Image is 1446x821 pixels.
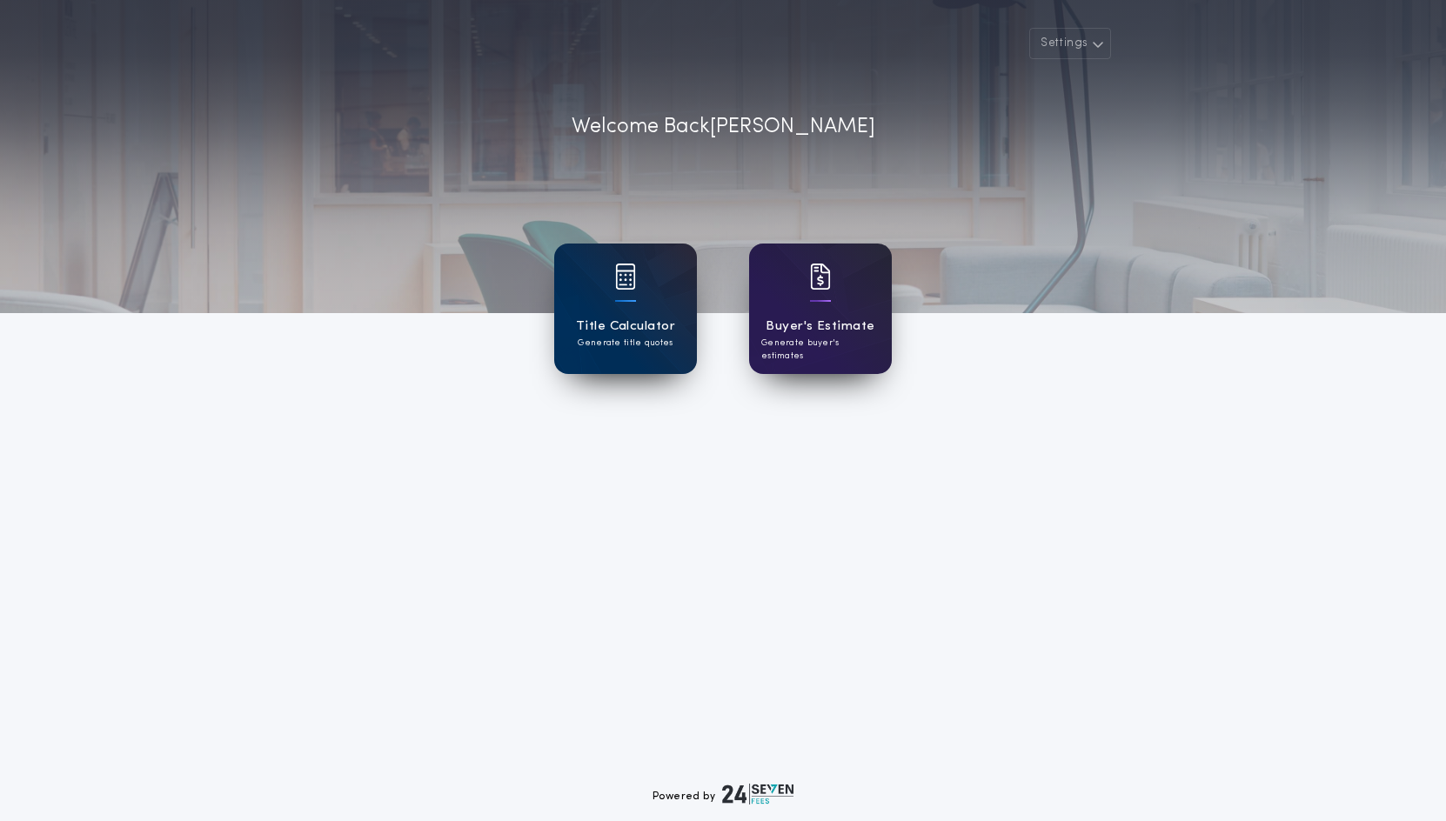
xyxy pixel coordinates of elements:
[572,111,875,143] p: Welcome Back [PERSON_NAME]
[766,317,874,337] h1: Buyer's Estimate
[576,317,675,337] h1: Title Calculator
[722,784,793,804] img: logo
[810,264,831,290] img: card icon
[653,784,793,804] div: Powered by
[1029,28,1111,59] button: Settings
[578,337,673,350] p: Generate title quotes
[615,264,636,290] img: card icon
[554,244,697,374] a: card iconTitle CalculatorGenerate title quotes
[761,337,880,363] p: Generate buyer's estimates
[749,244,892,374] a: card iconBuyer's EstimateGenerate buyer's estimates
